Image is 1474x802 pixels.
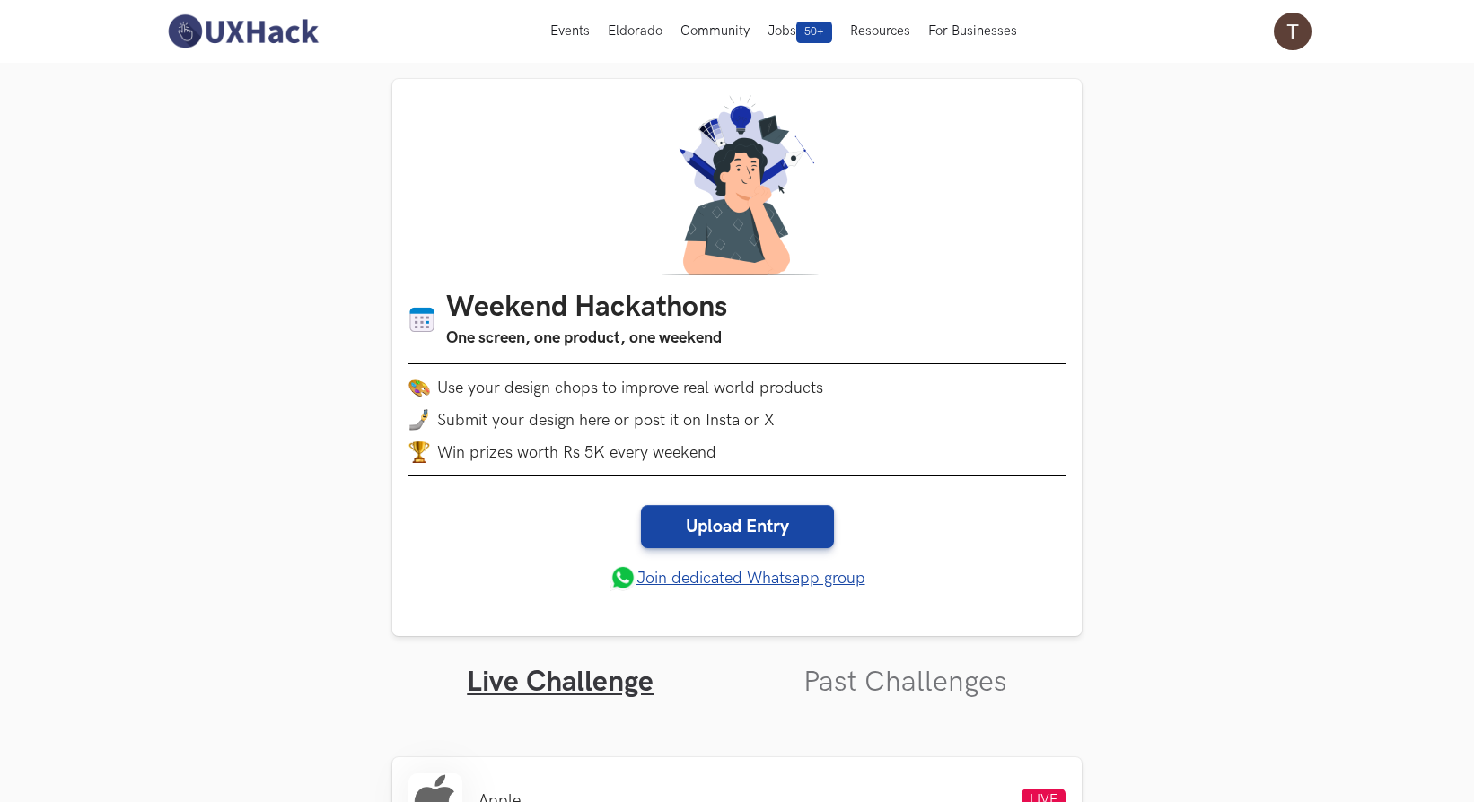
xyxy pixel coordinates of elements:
[408,441,430,463] img: trophy.png
[467,665,654,700] a: Live Challenge
[437,411,775,430] span: Submit your design here or post it on Insta or X
[610,564,636,591] img: whatsapp.png
[162,13,322,50] img: UXHack-logo.png
[408,441,1066,463] li: Win prizes worth Rs 5K every weekend
[641,505,834,548] a: Upload Entry
[796,22,832,43] span: 50+
[392,636,1082,700] ul: Tabs Interface
[408,306,435,334] img: Calendar icon
[446,326,727,351] h3: One screen, one product, one weekend
[651,95,823,275] img: A designer thinking
[408,377,1066,398] li: Use your design chops to improve real world products
[803,665,1007,700] a: Past Challenges
[610,564,865,591] a: Join dedicated Whatsapp group
[408,377,430,398] img: palette.png
[446,291,727,326] h1: Weekend Hackathons
[1274,13,1312,50] img: Your profile pic
[408,409,430,431] img: mobile-in-hand.png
